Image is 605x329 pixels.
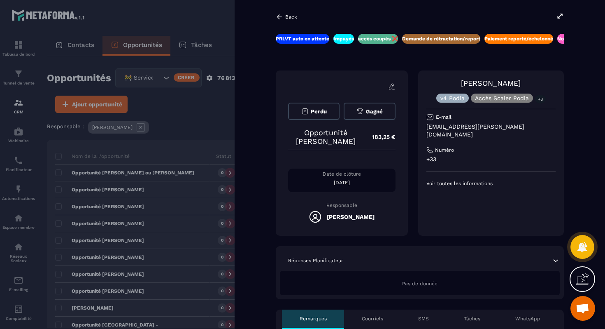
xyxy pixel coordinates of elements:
a: [PERSON_NAME] [461,79,521,87]
p: Voir toutes les informations [426,180,556,187]
p: WhatsApp [515,315,540,322]
span: Pas de donnée [402,281,437,287]
p: Opportunité [PERSON_NAME] [288,128,364,146]
p: Réponses Planificateur [288,257,343,264]
p: +33 [426,155,556,163]
p: Accès Scaler Podia [475,95,529,101]
button: Perdu [288,103,340,120]
p: SMS [418,315,429,322]
h5: [PERSON_NAME] [327,214,375,220]
p: Back [285,14,297,20]
p: Date de clôture [288,171,396,177]
button: Gagné [344,103,395,120]
span: Perdu [311,108,327,115]
p: Demande de rétractation/report [402,35,480,42]
p: 183,25 € [364,129,396,145]
p: Numéro [435,147,454,153]
p: Nouveaux [557,35,581,42]
p: E-mail [436,114,451,120]
p: Responsable [288,202,396,208]
p: +8 [535,95,546,103]
p: Impayés [333,35,354,42]
p: PRLVT auto en attente [276,35,329,42]
p: accès coupés ❌ [358,35,398,42]
p: v4 Podia [440,95,465,101]
p: [DATE] [288,179,396,186]
p: [EMAIL_ADDRESS][PERSON_NAME][DOMAIN_NAME] [426,123,556,139]
p: Courriels [362,315,383,322]
p: Remarques [300,315,327,322]
p: Tâches [464,315,480,322]
a: Ouvrir le chat [570,296,595,321]
span: Gagné [366,108,383,115]
p: Paiement reporté/échelonné [484,35,553,42]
